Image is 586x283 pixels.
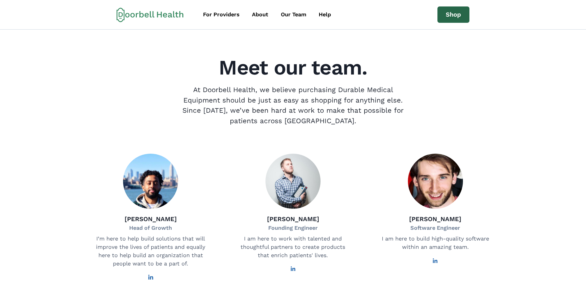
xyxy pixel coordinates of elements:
[265,154,321,209] img: Drew Baumann
[203,10,240,19] div: For Providers
[197,8,245,22] a: For Providers
[409,214,461,224] p: [PERSON_NAME]
[125,214,177,224] p: [PERSON_NAME]
[437,6,469,23] a: Shop
[275,8,312,22] a: Our Team
[281,10,306,19] div: Our Team
[409,224,461,232] p: Software Engineer
[313,8,337,22] a: Help
[95,235,205,268] p: I’m here to help build solutions that will improve the lives of patients and equally here to help...
[123,154,178,209] img: Fadhi Ali
[408,154,463,209] img: Agustín Brandoni
[319,10,331,19] div: Help
[267,224,319,232] p: Founding Engineer
[84,57,503,78] h2: Meet our team.
[252,10,268,19] div: About
[238,235,348,260] p: I am here to work with talented and thoughtful partners to create products that enrich patients' ...
[246,8,274,22] a: About
[380,235,490,251] p: I am here to build high-quality software within an amazing team.
[125,224,177,232] p: Head of Growth
[267,214,319,224] p: [PERSON_NAME]
[177,85,409,126] p: At Doorbell Health, we believe purchasing Durable Medical Equipment should be just as easy as sho...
